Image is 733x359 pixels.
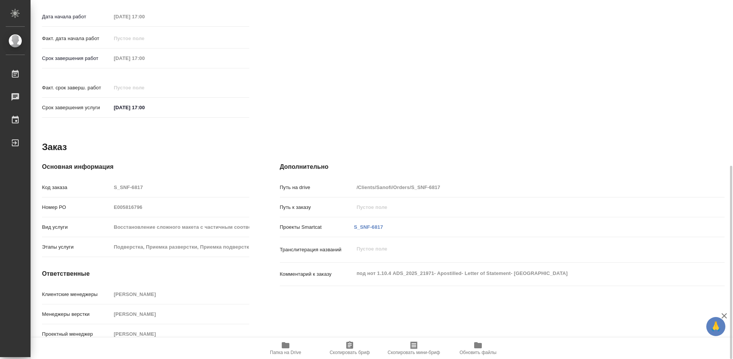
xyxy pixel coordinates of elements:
input: Пустое поле [111,289,249,300]
p: Путь на drive [280,184,354,191]
textarea: под нот 1.10.4 ADS_2025_21971- Apostilled- Letter of Statement- [GEOGRAPHIC_DATA] [354,267,688,280]
input: Пустое поле [354,182,688,193]
input: Пустое поле [111,82,178,93]
button: Скопировать мини-бриф [382,338,446,359]
button: Обновить файлы [446,338,510,359]
span: Папка на Drive [270,350,301,355]
p: Клиентские менеджеры [42,291,111,298]
p: Путь к заказу [280,204,354,211]
p: Срок завершения работ [42,55,111,62]
h2: Заказ [42,141,67,153]
h4: Дополнительно [280,162,725,171]
input: Пустое поле [111,182,249,193]
p: Проектный менеджер [42,330,111,338]
span: Скопировать мини-бриф [387,350,440,355]
input: Пустое поле [111,202,249,213]
input: Пустое поле [111,33,178,44]
a: S_SNF-6817 [354,224,383,230]
input: Пустое поле [354,202,688,213]
p: Комментарий к заказу [280,270,354,278]
p: Этапы услуги [42,243,111,251]
input: Пустое поле [111,309,249,320]
span: Скопировать бриф [329,350,370,355]
input: Пустое поле [111,328,249,340]
input: Пустое поле [111,53,178,64]
p: Дата начала работ [42,13,111,21]
button: Скопировать бриф [318,338,382,359]
input: Пустое поле [111,241,249,252]
p: Транслитерация названий [280,246,354,254]
button: Папка на Drive [253,338,318,359]
p: Факт. дата начала работ [42,35,111,42]
p: Менеджеры верстки [42,310,111,318]
span: 🙏 [709,319,722,335]
input: Пустое поле [111,222,249,233]
input: ✎ Введи что-нибудь [111,102,178,113]
input: Пустое поле [111,11,178,22]
p: Код заказа [42,184,111,191]
h4: Ответственные [42,269,249,278]
span: Обновить файлы [460,350,497,355]
h4: Основная информация [42,162,249,171]
p: Проекты Smartcat [280,223,354,231]
p: Срок завершения услуги [42,104,111,112]
p: Номер РО [42,204,111,211]
p: Факт. срок заверш. работ [42,84,111,92]
p: Вид услуги [42,223,111,231]
button: 🙏 [706,317,725,336]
